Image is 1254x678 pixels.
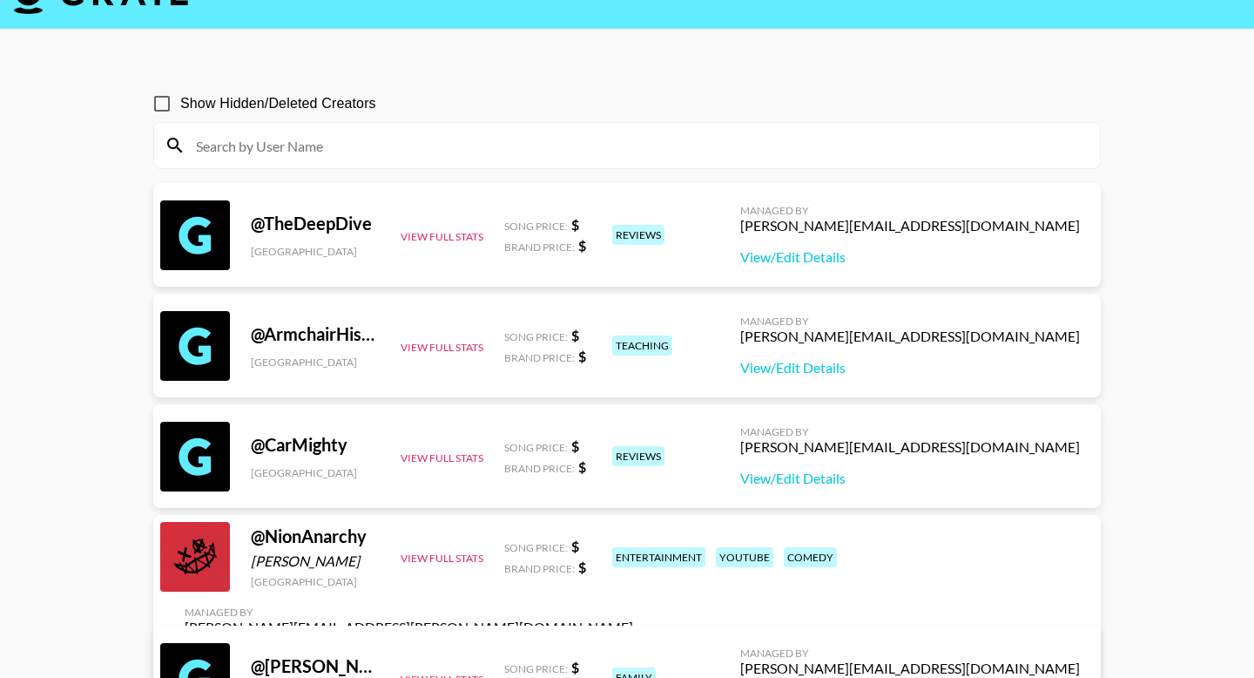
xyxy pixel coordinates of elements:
[251,323,380,345] div: @ ArmchairHistorian
[504,351,575,364] span: Brand Price:
[504,220,568,233] span: Song Price:
[716,547,773,567] div: youtube
[401,552,483,565] button: View Full Stats
[740,647,1080,660] div: Managed By
[740,359,1080,376] a: View/Edit Details
[571,327,579,343] strong: $
[251,356,380,369] div: [GEOGRAPHIC_DATA]
[571,216,579,233] strong: $
[401,451,483,464] button: View Full Stats
[578,559,586,575] strong: $
[185,132,1089,159] input: Search by User Name
[504,662,568,675] span: Song Price:
[185,619,633,636] div: [PERSON_NAME][EMAIL_ADDRESS][PERSON_NAME][DOMAIN_NAME]
[740,248,1080,266] a: View/Edit Details
[504,562,575,575] span: Brand Price:
[740,204,1080,217] div: Managed By
[740,315,1080,328] div: Managed By
[504,330,568,343] span: Song Price:
[612,336,672,356] div: teaching
[740,438,1080,456] div: [PERSON_NAME][EMAIL_ADDRESS][DOMAIN_NAME]
[251,655,380,677] div: @ [PERSON_NAME]
[578,348,586,364] strong: $
[740,470,1080,487] a: View/Edit Details
[784,547,837,567] div: comedy
[740,425,1080,438] div: Managed By
[740,328,1080,345] div: [PERSON_NAME][EMAIL_ADDRESS][DOMAIN_NAME]
[612,446,664,466] div: reviews
[251,466,380,479] div: [GEOGRAPHIC_DATA]
[504,241,575,254] span: Brand Price:
[571,437,579,454] strong: $
[571,659,579,675] strong: $
[251,575,380,588] div: [GEOGRAPHIC_DATA]
[251,553,380,570] div: [PERSON_NAME]
[251,213,380,234] div: @ TheDeepDive
[185,606,633,619] div: Managed By
[504,541,568,554] span: Song Price:
[612,225,664,245] div: reviews
[401,341,483,354] button: View Full Stats
[740,660,1080,677] div: [PERSON_NAME][EMAIL_ADDRESS][DOMAIN_NAME]
[571,538,579,554] strong: $
[251,245,380,258] div: [GEOGRAPHIC_DATA]
[504,441,568,454] span: Song Price:
[612,547,705,567] div: entertainment
[578,237,586,254] strong: $
[251,434,380,456] div: @ CarMighty
[740,217,1080,234] div: [PERSON_NAME][EMAIL_ADDRESS][DOMAIN_NAME]
[578,458,586,475] strong: $
[251,525,380,547] div: @ NionAnarchy
[504,462,575,475] span: Brand Price:
[180,93,376,114] span: Show Hidden/Deleted Creators
[401,230,483,243] button: View Full Stats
